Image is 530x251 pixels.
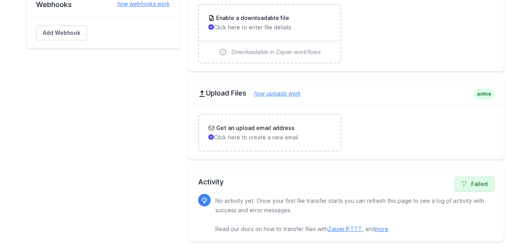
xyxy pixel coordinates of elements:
[346,226,362,232] a: IFTTT
[208,134,331,141] p: Click here to create a new email
[246,90,301,97] a: how uploads work
[215,196,488,234] p: No activity yet. Once your first file transfer starts you can refresh this page to see a log of a...
[215,124,295,132] h3: Get an upload email address
[199,115,341,151] a: Get an upload email address Click here to create a new email
[208,23,331,31] p: Click here to enter file details
[328,226,344,232] a: Zapier
[198,177,494,188] h2: Activity
[474,88,494,99] span: active
[231,48,321,56] span: Downloadable in Zapier workflows
[454,177,494,191] a: Failed
[375,226,388,232] a: more
[36,25,87,40] a: Add Webhook
[491,212,521,242] iframe: Drift Widget Chat Controller
[198,88,494,98] h2: Upload Files
[199,5,341,63] a: Enable a downloadable file Click here to enter file details Downloadable in Zapier workflows
[215,14,289,22] h3: Enable a downloadable file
